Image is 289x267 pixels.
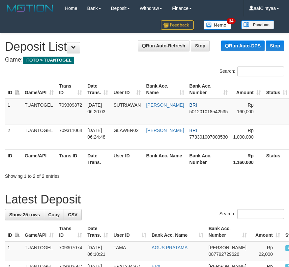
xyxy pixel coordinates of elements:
[59,128,82,133] span: 709311064
[219,67,284,76] label: Search:
[56,80,85,99] th: Trans ID: activate to sort column ascending
[9,212,40,217] span: Show 25 rows
[143,149,187,168] th: Bank Acc. Name
[5,193,284,206] h1: Latest Deposit
[189,109,228,114] span: Copy 501201018542535 to clipboard
[219,209,284,219] label: Search:
[249,241,282,260] td: Rp 22,000
[209,252,239,257] span: Copy 087792729626 to clipboard
[191,40,210,51] a: Stop
[22,149,56,168] th: Game/API
[189,128,197,133] span: BRI
[230,149,263,168] th: Rp 1.160.000
[5,40,284,53] h1: Deposit List
[5,99,22,124] td: 1
[56,241,85,260] td: 709307074
[111,223,149,241] th: User ID: activate to sort column ascending
[249,223,282,241] th: Amount: activate to sort column ascending
[189,102,197,108] span: BRI
[221,40,265,51] a: Run Auto-DPS
[5,124,22,149] td: 2
[113,102,141,108] span: SUTRIAWAN
[23,57,74,64] span: ITOTO > TUANTOGEL
[85,241,111,260] td: [DATE] 06:10:21
[138,40,189,51] a: Run Auto-Refresh
[59,102,82,108] span: 709309872
[64,209,82,220] a: CSV
[87,102,105,114] span: [DATE] 06:20:03
[233,128,253,140] span: Rp 1,000,000
[22,241,56,260] td: TUANTOGEL
[237,67,284,76] input: Search:
[149,223,206,241] th: Bank Acc. Name: activate to sort column ascending
[22,99,56,124] td: TUANTOGEL
[146,128,184,133] a: [PERSON_NAME]
[48,212,60,217] span: Copy
[5,209,44,220] a: Show 25 rows
[5,80,22,99] th: ID: activate to sort column descending
[5,223,22,241] th: ID: activate to sort column descending
[189,134,228,140] span: Copy 773301007003530 to clipboard
[87,128,105,140] span: [DATE] 06:24:48
[5,241,22,260] td: 1
[209,245,246,250] span: [PERSON_NAME]
[187,149,231,168] th: Bank Acc. Number
[111,149,143,168] th: User ID
[199,16,236,33] a: 34
[22,124,56,149] td: TUANTOGEL
[237,209,284,219] input: Search:
[5,170,115,179] div: Showing 1 to 2 of 2 entries
[85,223,111,241] th: Date Trans.: activate to sort column ascending
[206,223,250,241] th: Bank Acc. Number: activate to sort column ascending
[85,80,111,99] th: Date Trans.: activate to sort column ascending
[56,223,85,241] th: Trans ID: activate to sort column ascending
[111,241,149,260] td: TAMA
[113,128,138,133] span: GLAWER02
[85,149,111,168] th: Date Trans.
[204,20,231,30] img: Button%20Memo.svg
[187,80,231,99] th: Bank Acc. Number: activate to sort column ascending
[161,20,194,30] img: Feedback.jpg
[227,18,236,24] span: 34
[44,209,64,220] a: Copy
[146,102,184,108] a: [PERSON_NAME]
[68,212,77,217] span: CSV
[22,223,56,241] th: Game/API: activate to sort column ascending
[237,102,254,114] span: Rp 160,000
[230,80,263,99] th: Amount: activate to sort column ascending
[152,245,188,250] a: AGUS PRATAMA
[5,149,22,168] th: ID
[22,80,56,99] th: Game/API: activate to sort column ascending
[5,3,55,13] img: MOTION_logo.png
[143,80,187,99] th: Bank Acc. Name: activate to sort column ascending
[241,20,274,29] img: panduan.png
[5,57,284,63] h4: Game:
[56,149,85,168] th: Trans ID
[111,80,143,99] th: User ID: activate to sort column ascending
[266,40,284,51] a: Stop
